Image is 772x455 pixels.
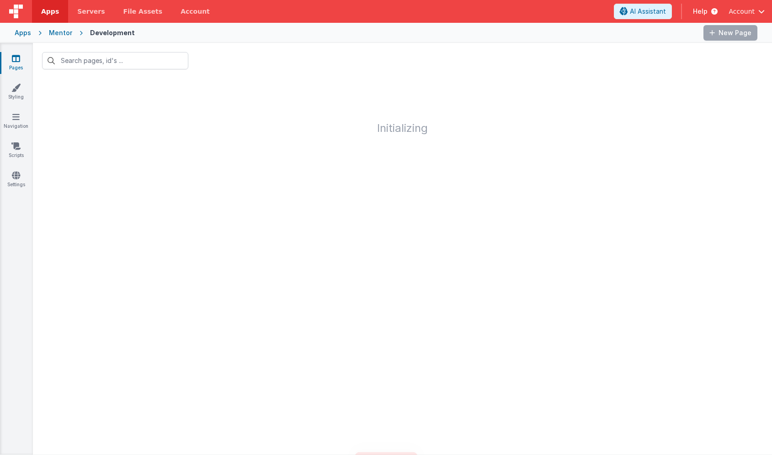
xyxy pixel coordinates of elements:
input: Search pages, id's ... [42,52,188,69]
h1: Initializing [33,78,772,134]
button: New Page [703,25,757,41]
span: Servers [77,7,105,16]
span: Account [729,7,755,16]
div: Development [90,28,135,37]
span: Help [693,7,708,16]
button: Account [729,7,765,16]
span: AI Assistant [630,7,666,16]
span: File Assets [123,7,163,16]
button: AI Assistant [614,4,672,19]
span: Apps [41,7,59,16]
div: Apps [15,28,31,37]
div: Mentor [49,28,72,37]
